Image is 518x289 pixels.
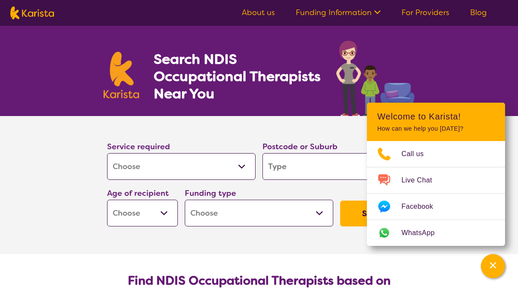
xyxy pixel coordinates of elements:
[481,254,505,278] button: Channel Menu
[367,103,505,246] div: Channel Menu
[296,7,381,18] a: Funding Information
[401,7,449,18] a: For Providers
[262,153,411,180] input: Type
[401,226,445,239] span: WhatsApp
[10,6,54,19] img: Karista logo
[401,200,443,213] span: Facebook
[107,141,170,152] label: Service required
[185,188,236,198] label: Funding type
[154,50,322,102] h1: Search NDIS Occupational Therapists Near You
[377,125,495,132] p: How can we help you [DATE]?
[401,148,434,160] span: Call us
[242,7,275,18] a: About us
[104,52,139,98] img: Karista logo
[367,141,505,246] ul: Choose channel
[107,188,169,198] label: Age of recipient
[367,220,505,246] a: Web link opens in a new tab.
[262,141,338,152] label: Postcode or Suburb
[470,7,487,18] a: Blog
[401,174,442,187] span: Live Chat
[336,41,414,116] img: occupational-therapy
[377,111,495,122] h2: Welcome to Karista!
[340,201,411,226] button: Search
